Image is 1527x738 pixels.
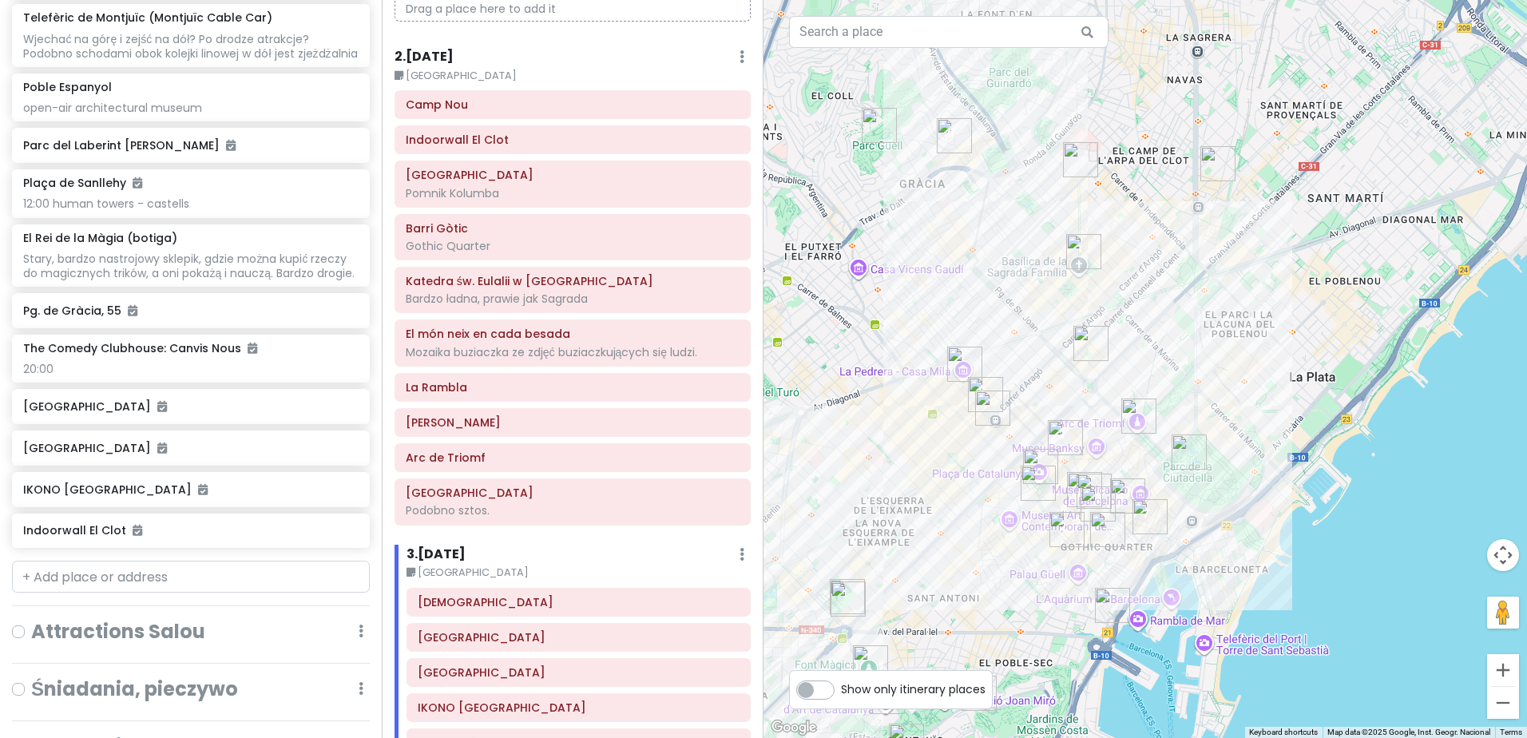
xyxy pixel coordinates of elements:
div: The Comedy Clubhouse: Canvis Nous [1126,493,1174,541]
div: Katedra św. Eulalii w Barcelonie [1074,480,1122,528]
div: BIG FUN MUSEUM [1043,506,1091,553]
a: Open this area in Google Maps (opens a new window) [767,717,820,738]
span: Map data ©2025 Google, Inst. Geogr. Nacional [1327,728,1490,736]
div: open-air architectural museum [23,101,358,115]
h6: Arc de Triomf [406,450,740,465]
i: Added to itinerary [133,525,142,536]
div: 12:00 human towers - castells [23,196,358,211]
h6: Indoorwall El Clot [23,523,358,538]
button: Drag Pegman onto the map to open Street View [1487,597,1519,629]
div: El món neix en cada besada [1061,466,1109,514]
i: Added to itinerary [157,442,167,454]
input: + Add place or address [12,561,370,593]
small: [GEOGRAPHIC_DATA] [407,565,751,581]
div: Bardzo ładna, prawie jak Sagrada [406,292,740,306]
h6: Telefèric de Montjuïc (Montjuïc Cable Car) [23,10,272,25]
h6: BIG FUN MUSEUM [418,630,740,645]
div: El Rei de la Màgia (botiga) [1104,472,1152,520]
h6: Columbus Monument [406,168,740,182]
div: Casa Batlló [969,384,1017,432]
div: 20:00 [23,362,358,376]
i: Added to itinerary [248,343,257,354]
h6: [GEOGRAPHIC_DATA] [23,441,358,455]
h6: 2 . [DATE] [395,49,454,65]
h6: Camp Nou [406,97,740,112]
div: Magiczne Fontanny [847,639,894,687]
h6: Poble Espanyol [23,80,112,94]
div: Gothic Quarter [406,239,740,253]
i: Added to itinerary [198,484,208,495]
div: Carrer de Roger de Flor, 148 [1067,319,1115,367]
input: Search a place [789,16,1109,48]
h6: Pg. de Gràcia, 55 [23,304,358,318]
div: Casa Milà [941,340,989,388]
button: Zoom in [1487,654,1519,686]
h4: Attractions Salou [31,619,205,644]
h6: La Rambla [406,380,740,395]
button: Zoom out [1487,687,1519,719]
div: Mozaika buziaczka ze zdjęć buziaczkujących się ludzi. [406,345,740,359]
h6: IKONO Barcelona [418,700,740,715]
button: Keyboard shortcuts [1249,727,1318,738]
h6: Sagrada Família [418,595,740,609]
small: [GEOGRAPHIC_DATA] [395,68,751,84]
div: Recinte Modernista de Sant Pau [1057,136,1105,184]
i: Added to itinerary [226,140,236,151]
h6: Plac Kataloński [406,415,740,430]
h6: [GEOGRAPHIC_DATA] [23,399,358,414]
h6: Barri Gòtic [406,221,740,236]
span: Show only itinerary places [841,680,986,698]
div: Wjechać na górę i zejść na dół? Po drodze atrakcje? Podobno schodami obok kolejki linowej w dół j... [23,32,358,61]
div: Poble Espanyol [799,665,847,712]
div: Park Güell [855,101,903,149]
div: Sagrada Família [1060,228,1108,276]
h6: The Comedy Clubhouse: Canvis Nous [23,341,257,355]
h6: El món neix en cada besada [406,327,740,341]
h6: Katedra św. Eulalii w Barcelonie [406,274,740,288]
div: Plac Kataloński [1017,442,1065,490]
div: Pg. de Gràcia, 55 [962,371,1009,419]
h6: 3 . [DATE] [407,546,466,563]
h6: Indoorwall El Clot [406,133,740,147]
i: Added to itinerary [128,305,137,316]
div: Stary, bardzo nastrojowy sklepik, gdzie można kupić rzeczy do magicznych trików, a oni pokażą i n... [23,252,358,280]
div: Pomnik Kolumba [406,186,740,200]
h4: Śniadania, pieczywo [31,676,238,701]
img: Google [767,717,820,738]
div: Barri Gòtic [1084,506,1132,553]
h6: Parc del Laberint [PERSON_NAME] [23,138,358,153]
h6: IKONO [GEOGRAPHIC_DATA] [23,482,358,497]
h6: Plaça de Sanllehy [23,176,142,190]
button: Map camera controls [1487,539,1519,571]
div: La Rambla [1014,459,1062,507]
div: Arenas de Barcelona [824,575,872,623]
div: Lamaro Hotel [1070,467,1118,515]
div: Parc de la Ciutadella [1165,428,1213,476]
div: IKONO Barcelona [823,573,871,621]
h6: Paradox Museum Barcelona [418,665,740,680]
div: Columbus Monument [1089,581,1136,629]
div: Paradox Museum Barcelona [1041,414,1089,462]
i: Added to itinerary [157,401,167,412]
div: Plaça de Sanllehy [930,112,978,160]
i: Added to itinerary [133,177,142,188]
div: Telefèric de Montjuïc (Montjuïc Cable Car) [955,669,1003,717]
h6: Parc de la Ciutadella [406,486,740,500]
div: Arc de Triomf [1115,392,1163,440]
div: Podobno sztos. [406,503,740,518]
a: Terms (opens in new tab) [1500,728,1522,736]
h6: El Rei de la Màgia (botiga) [23,231,177,245]
div: Indoorwall El Clot [1194,140,1242,188]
